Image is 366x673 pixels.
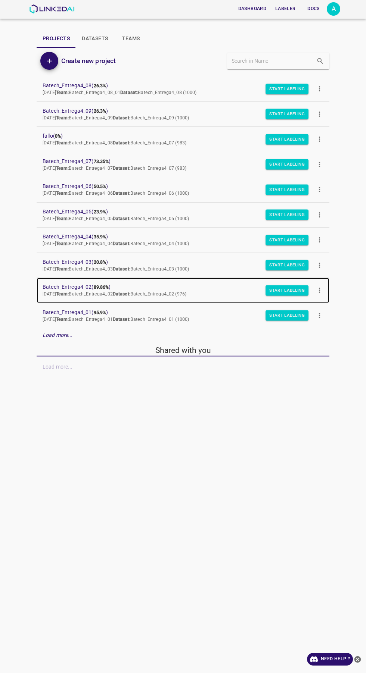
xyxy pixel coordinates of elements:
span: Batech_Entrega4_07 ( ) [43,157,311,165]
b: Team: [56,241,69,246]
a: Batech_Entrega4_02(89.86%)[DATE]Team:Batech_Entrega4_02Dataset:Batech_Entrega4_02 (976) [37,278,329,303]
span: [DATE] Batech_Entrega4_07 Batech_Entrega4_07 (983) [43,166,186,171]
button: Projects [37,30,76,48]
button: Start Labeling [266,109,308,119]
b: 20.8% [94,260,106,265]
span: [DATE] Batech_Entrega4_06 Batech_Entrega4_06 (1000) [43,191,189,196]
span: [DATE] Batech_Entrega4_02 Batech_Entrega4_02 (976) [43,291,186,297]
button: Start Labeling [266,134,308,144]
span: [DATE] Batech_Entrega4_09 Batech_Entrega4_09 (1000) [43,115,189,120]
b: 95.9% [94,310,106,315]
a: Batech_Entrega4_06(50.5%)[DATE]Team:Batech_Entrega4_06Dataset:Batech_Entrega4_06 (1000) [37,177,329,202]
a: Dashboard [234,1,271,16]
h5: Shared with you [37,345,329,356]
span: [DATE] Batech_Entrega4_05 Batech_Entrega4_05 (1000) [43,216,189,221]
b: Dataset: [113,166,130,171]
button: Docs [301,3,325,15]
b: Dataset: [113,191,130,196]
span: Batech_Entrega4_02 ( ) [43,283,311,291]
b: Dataset: [113,115,130,120]
img: LinkedAI [29,4,74,13]
a: Batech_Entrega4_04(35.9%)[DATE]Team:Batech_Entrega4_04Dataset:Batech_Entrega4_04 (1000) [37,228,329,253]
span: [DATE] Batech_Entrega4_01 Batech_Entrega4_01 (1000) [43,317,189,322]
button: Teams [114,30,148,48]
button: Start Labeling [266,260,308,270]
button: more [311,257,328,273]
button: more [311,206,328,223]
button: Start Labeling [266,310,308,321]
span: Batech_Entrega4_03 ( ) [43,258,311,266]
b: Team: [56,90,69,95]
a: Batech_Entrega4_08(26.3%)[DATE]Team:Batech_Entrega4_08_01Dataset:Batech_Entrega4_08 (1000) [37,76,329,101]
b: Team: [56,317,69,322]
b: Dataset: [113,266,130,272]
b: 26.3% [94,109,106,114]
button: Labeler [272,3,298,15]
span: [DATE] Batech_Entrega4_08 Batech_Entrega4_07 (983) [43,140,186,145]
button: more [311,156,328,173]
b: Dataset: [120,90,138,95]
a: Docs [300,1,327,16]
b: 35.9% [94,234,106,240]
a: Create new project [58,56,116,66]
b: 50.5% [94,184,106,189]
b: 23.9% [94,209,106,215]
b: Dataset: [113,241,130,246]
button: Start Labeling [266,235,308,245]
button: Datasets [76,30,114,48]
button: Start Labeling [266,184,308,195]
span: [DATE] Batech_Entrega4_04 Batech_Entrega4_04 (1000) [43,241,189,246]
span: Batech_Entrega4_01 ( ) [43,309,311,316]
button: more [311,81,328,97]
button: Start Labeling [266,159,308,170]
b: Dataset: [113,291,130,297]
button: more [311,131,328,148]
b: Dataset: [113,317,130,322]
b: Team: [56,216,69,221]
div: Load more... [37,328,329,342]
b: 89.86% [94,285,109,290]
span: Batech_Entrega4_06 ( ) [43,182,311,190]
b: 73.35% [94,159,109,164]
button: Start Labeling [266,210,308,220]
a: Batech_Entrega4_07(73.35%)[DATE]Team:Batech_Entrega4_07Dataset:Batech_Entrega4_07 (983) [37,152,329,177]
em: Load more... [43,332,73,338]
b: Team: [56,266,69,272]
b: Team: [56,166,69,171]
button: more [311,282,328,299]
button: Dashboard [235,3,269,15]
a: fallo(0%)[DATE]Team:Batech_Entrega4_08Dataset:Batech_Entrega4_07 (983) [37,127,329,152]
button: search [313,53,328,69]
div: A [327,2,340,16]
span: Batech_Entrega4_08 ( ) [43,82,311,90]
span: [DATE] Batech_Entrega4_08_01 Batech_Entrega4_08 (1000) [43,90,197,95]
input: Search in Name [232,56,309,66]
b: Team: [56,291,69,297]
button: close-help [353,653,362,666]
b: 0% [55,134,61,139]
button: Add [40,52,58,70]
button: more [311,232,328,248]
a: Batech_Entrega4_05(23.9%)[DATE]Team:Batech_Entrega4_05Dataset:Batech_Entrega4_05 (1000) [37,203,329,228]
span: [DATE] Batech_Entrega4_03 Batech_Entrega4_03 (1000) [43,266,189,272]
b: 26.3% [94,83,106,88]
h6: Create new project [61,56,116,66]
b: Team: [56,140,69,145]
a: Batech_Entrega4_09(26.3%)[DATE]Team:Batech_Entrega4_09Dataset:Batech_Entrega4_09 (1000) [37,102,329,127]
button: more [311,106,328,122]
span: fallo ( ) [43,132,311,140]
button: Open settings [327,2,340,16]
a: Batech_Entrega4_01(95.9%)[DATE]Team:Batech_Entrega4_01Dataset:Batech_Entrega4_01 (1000) [37,303,329,328]
b: Team: [56,115,69,120]
b: Team: [56,191,69,196]
a: Batech_Entrega4_03(20.8%)[DATE]Team:Batech_Entrega4_03Dataset:Batech_Entrega4_03 (1000) [37,253,329,278]
button: Start Labeling [266,84,308,94]
b: Dataset: [113,140,130,145]
button: Start Labeling [266,285,308,295]
span: Batech_Entrega4_09 ( ) [43,107,311,115]
button: more [311,307,328,324]
span: Batech_Entrega4_05 ( ) [43,208,311,216]
button: more [311,181,328,198]
span: Batech_Entrega4_04 ( ) [43,233,311,241]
